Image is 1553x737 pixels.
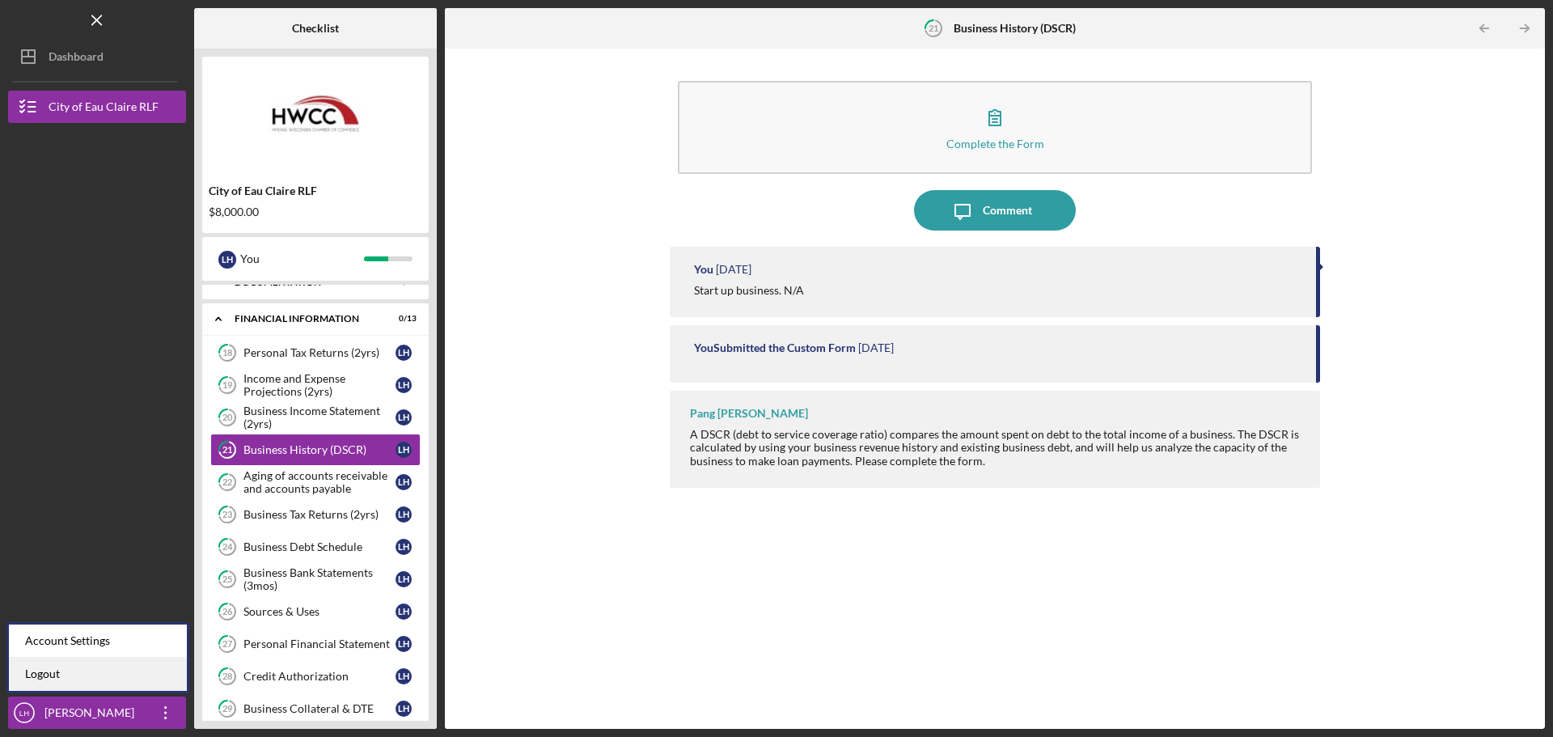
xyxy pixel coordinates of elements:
[210,369,421,401] a: 19Income and Expense Projections (2yrs)LH
[914,190,1076,231] button: Comment
[954,22,1076,35] b: Business History (DSCR)
[243,540,396,553] div: Business Debt Schedule
[396,506,412,523] div: L H
[243,405,396,430] div: Business Income Statement (2yrs)
[222,445,232,455] tspan: 21
[49,91,159,127] div: City of Eau Claire RLF
[202,65,429,162] img: Product logo
[210,401,421,434] a: 20Business Income Statement (2yrs)LH
[222,704,233,714] tspan: 29
[8,91,186,123] button: City of Eau Claire RLF
[9,658,187,691] a: Logout
[210,660,421,693] a: 28Credit AuthorizationLH
[396,636,412,652] div: L H
[8,40,186,73] button: Dashboard
[716,263,751,276] time: 2025-09-11 16:42
[396,474,412,490] div: L H
[210,434,421,466] a: 21Business History (DSCR)LH
[9,625,187,658] div: Account Settings
[396,571,412,587] div: L H
[222,380,233,391] tspan: 19
[243,443,396,456] div: Business History (DSCR)
[222,413,233,423] tspan: 20
[243,670,396,683] div: Credit Authorization
[210,628,421,660] a: 27Personal Financial StatementLH
[210,466,421,498] a: 22Aging of accounts receivable and accounts payableLH
[243,637,396,650] div: Personal Financial Statement
[240,245,364,273] div: You
[396,442,412,458] div: L H
[210,595,421,628] a: 26Sources & UsesLH
[210,498,421,531] a: 23Business Tax Returns (2yrs)LH
[243,566,396,592] div: Business Bank Statements (3mos)
[396,377,412,393] div: L H
[222,574,232,585] tspan: 25
[396,604,412,620] div: L H
[396,409,412,426] div: L H
[694,263,713,276] div: You
[396,345,412,361] div: L H
[396,539,412,555] div: L H
[243,469,396,495] div: Aging of accounts receivable and accounts payable
[222,510,232,520] tspan: 23
[210,337,421,369] a: 18Personal Tax Returns (2yrs)LH
[678,81,1312,174] button: Complete the Form
[396,668,412,684] div: L H
[387,314,417,324] div: 0 / 13
[929,23,938,33] tspan: 21
[222,639,233,650] tspan: 27
[235,314,376,324] div: Financial Information
[983,190,1032,231] div: Comment
[243,702,396,715] div: Business Collateral & DTE
[19,709,29,718] text: LH
[8,697,186,729] button: LH[PERSON_NAME] Fa Her
[690,407,808,420] div: Pang [PERSON_NAME]
[222,477,232,488] tspan: 22
[694,341,856,354] div: You Submitted the Custom Form
[209,184,422,197] div: City of Eau Claire RLF
[210,563,421,595] a: 25Business Bank Statements (3mos)LH
[396,701,412,717] div: L H
[243,508,396,521] div: Business Tax Returns (2yrs)
[222,542,233,553] tspan: 24
[218,251,236,269] div: L H
[946,138,1044,150] div: Complete the Form
[210,693,421,725] a: 29Business Collateral & DTELH
[858,341,894,354] time: 2025-09-11 16:40
[209,205,422,218] div: $8,000.00
[243,605,396,618] div: Sources & Uses
[243,372,396,398] div: Income and Expense Projections (2yrs)
[694,284,804,297] div: Start up business. N/A
[222,671,232,682] tspan: 28
[49,40,104,77] div: Dashboard
[222,348,232,358] tspan: 18
[243,346,396,359] div: Personal Tax Returns (2yrs)
[210,531,421,563] a: 24Business Debt ScheduleLH
[292,22,339,35] b: Checklist
[222,607,233,617] tspan: 26
[690,428,1304,467] div: A DSCR (debt to service coverage ratio) compares the amount spent on debt to the total income of ...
